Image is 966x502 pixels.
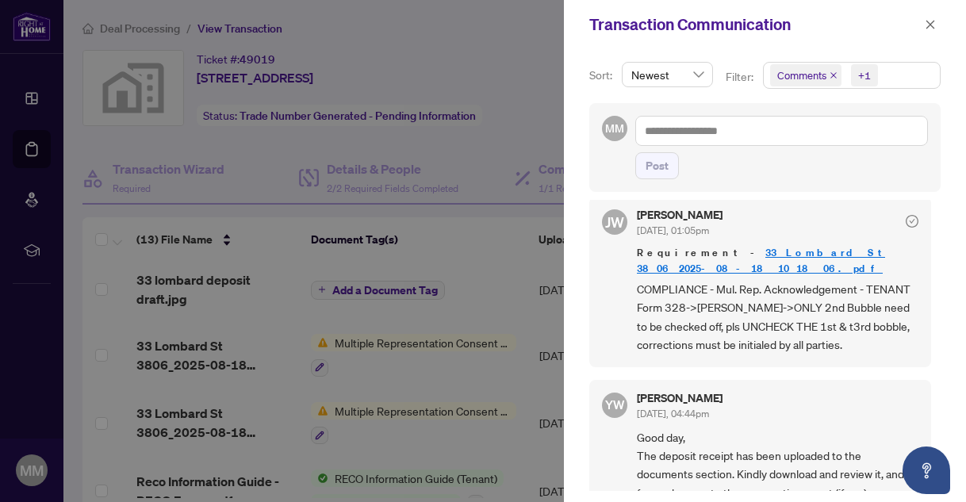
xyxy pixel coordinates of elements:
[906,215,918,228] span: check-circle
[637,245,918,277] span: Requirement -
[726,68,756,86] p: Filter:
[858,67,871,83] div: +1
[925,19,936,30] span: close
[589,13,920,36] div: Transaction Communication
[637,209,723,220] h5: [PERSON_NAME]
[637,393,723,404] h5: [PERSON_NAME]
[605,211,624,233] span: JW
[830,71,838,79] span: close
[635,152,679,179] button: Post
[637,280,918,354] span: COMPLIANCE - Mul. Rep. Acknowledgement - TENANT Form 328->[PERSON_NAME]->ONLY 2nd Bubble need to ...
[605,120,623,137] span: MM
[631,63,703,86] span: Newest
[589,67,615,84] p: Sort:
[903,446,950,494] button: Open asap
[605,395,625,414] span: YW
[770,64,841,86] span: Comments
[637,408,709,420] span: [DATE], 04:44pm
[637,224,709,236] span: [DATE], 01:05pm
[777,67,826,83] span: Comments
